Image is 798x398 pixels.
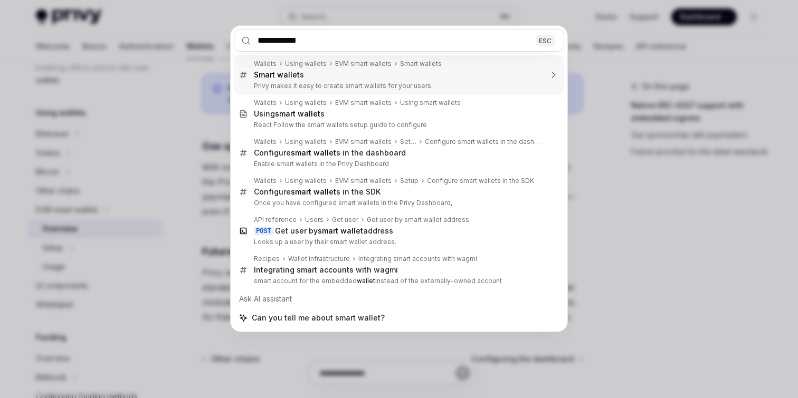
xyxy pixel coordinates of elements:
b: Smart wallet [254,70,300,79]
span: Can you tell me about smart wallet? [252,313,385,323]
div: EVM smart wallets [335,60,392,68]
div: EVM smart wallets [335,138,392,146]
p: React Follow the smart wallets setup guide to configure [254,121,542,129]
div: Using wallets [285,60,327,68]
p: Looks up a user by their smart wallet address. [254,238,542,246]
div: POST [254,227,273,235]
div: Setup [400,138,416,146]
div: Configure smart wallets in the SDK [427,177,534,185]
div: API reference [254,216,297,224]
div: Setup [400,177,419,185]
b: smart wallet [318,226,363,235]
div: Get user [332,216,358,224]
b: wallet [357,277,375,285]
div: Using smart wallets [400,99,461,107]
div: Configure s in the dashboard [254,148,406,158]
div: Get user by smart wallet address [367,216,469,224]
div: Configure s in the SDK [254,187,381,197]
b: smart wallet [291,148,336,157]
b: smart wallet [291,187,336,196]
p: Privy makes it easy to create smart wallets for your users. [254,82,542,90]
div: Get user by address [275,226,393,236]
div: EVM smart wallets [335,99,392,107]
div: Users [305,216,324,224]
div: Ask AI assistant [234,289,564,308]
b: smart wallet [275,109,320,118]
div: Wallets [254,177,277,185]
div: s [254,70,304,80]
p: Enable smart wallets in the Privy Dashboard [254,160,542,168]
div: Configure smart wallets in the dashboard [425,138,542,146]
div: EVM smart wallets [335,177,392,185]
div: Using wallets [285,99,327,107]
div: Smart wallets [400,60,442,68]
div: Integrating smart accounts with wagmi [358,255,477,263]
div: Using wallets [285,177,327,185]
div: Using wallets [285,138,327,146]
p: Once you have configured smart wallets in the Privy Dashboard, [254,199,542,207]
div: Integrating smart accounts with wagmi [254,265,398,275]
div: Using s [254,109,325,119]
p: smart account for the embedded instead of the externally-owned account [254,277,542,285]
div: Wallet infrastructure [288,255,350,263]
div: Wallets [254,99,277,107]
div: Wallets [254,138,277,146]
div: Wallets [254,60,277,68]
div: Recipes [254,255,280,263]
div: ESC [536,35,555,46]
